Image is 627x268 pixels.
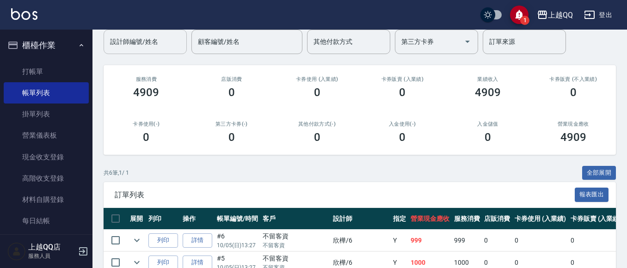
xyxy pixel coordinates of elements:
[143,131,149,144] h3: 0
[115,121,178,127] h2: 卡券使用(-)
[575,190,609,199] a: 報表匯出
[4,146,89,168] a: 現金收支登錄
[130,233,144,247] button: expand row
[580,6,616,24] button: 登出
[331,230,391,251] td: 欣樺 /6
[460,34,475,49] button: Open
[482,208,512,230] th: 店販消費
[4,61,89,82] a: 打帳單
[456,76,520,82] h2: 業績收入
[180,208,215,230] th: 操作
[28,243,75,252] h5: 上越QQ店
[520,16,529,25] span: 1
[568,230,624,251] td: 0
[263,241,328,250] p: 不留客資
[146,208,180,230] th: 列印
[115,190,575,200] span: 訂單列表
[560,131,586,144] h3: 4909
[570,86,577,99] h3: 0
[133,86,159,99] h3: 4909
[148,233,178,248] button: 列印
[399,86,406,99] h3: 0
[475,86,501,99] h3: 4909
[452,230,482,251] td: 999
[391,208,408,230] th: 指定
[104,169,129,177] p: 共 6 筆, 1 / 1
[4,82,89,104] a: 帳單列表
[228,131,235,144] h3: 0
[541,76,605,82] h2: 卡券販賣 (不入業績)
[391,230,408,251] td: Y
[4,33,89,57] button: 櫃檯作業
[7,242,26,261] img: Person
[371,121,434,127] h2: 入金使用(-)
[575,188,609,202] button: 報表匯出
[200,76,264,82] h2: 店販消費
[115,76,178,82] h3: 服務消費
[582,166,616,180] button: 全部展開
[512,208,568,230] th: 卡券使用 (入業績)
[371,76,434,82] h2: 卡券販賣 (入業績)
[4,189,89,210] a: 材料自購登錄
[228,86,235,99] h3: 0
[4,232,89,253] a: 排班表
[4,210,89,231] a: 每日結帳
[11,8,37,20] img: Logo
[512,230,568,251] td: 0
[263,254,328,263] div: 不留客資
[456,121,520,127] h2: 入金儲值
[28,252,75,260] p: 服務人員
[285,121,349,127] h2: 其他付款方式(-)
[217,241,258,250] p: 10/05 (日) 13:27
[260,208,331,230] th: 客戶
[215,208,260,230] th: 帳單編號/時間
[541,121,605,127] h2: 營業現金應收
[399,131,406,144] h3: 0
[4,125,89,146] a: 營業儀表板
[331,208,391,230] th: 設計師
[548,9,573,21] div: 上越QQ
[408,208,452,230] th: 營業現金應收
[568,208,624,230] th: 卡券販賣 (入業績)
[314,86,320,99] h3: 0
[4,168,89,189] a: 高階收支登錄
[485,131,491,144] h3: 0
[128,208,146,230] th: 展開
[200,121,264,127] h2: 第三方卡券(-)
[482,230,512,251] td: 0
[263,231,328,241] div: 不留客資
[510,6,529,24] button: save
[314,131,320,144] h3: 0
[215,230,260,251] td: #6
[183,233,212,248] a: 詳情
[4,104,89,125] a: 掛單列表
[285,76,349,82] h2: 卡券使用 (入業績)
[533,6,577,24] button: 上越QQ
[452,208,482,230] th: 服務消費
[408,230,452,251] td: 999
